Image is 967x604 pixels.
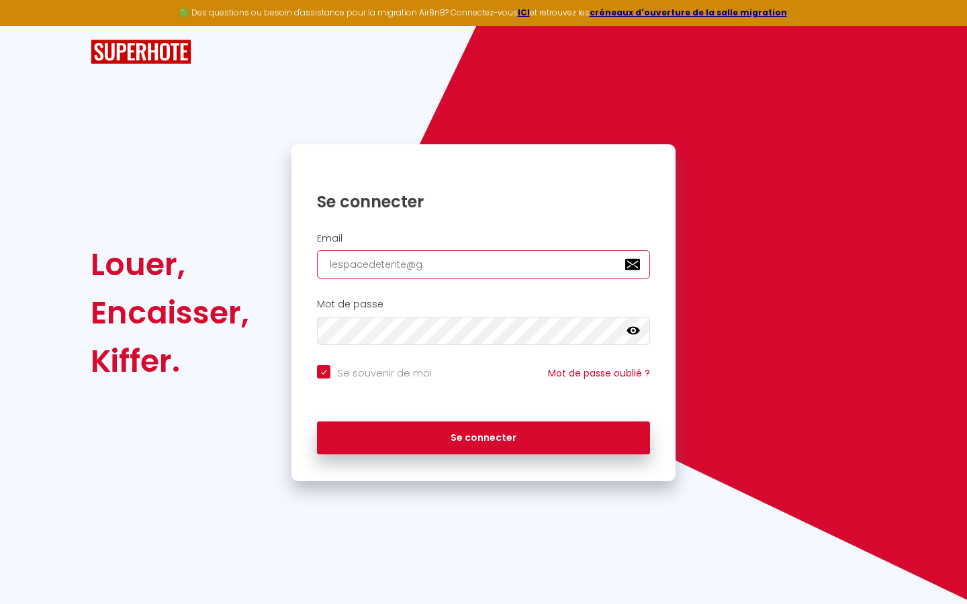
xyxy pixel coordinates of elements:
[11,5,51,46] button: Ouvrir le widget de chat LiveChat
[317,299,650,310] h2: Mot de passe
[590,7,787,18] a: créneaux d'ouverture de la salle migration
[317,250,650,279] input: Ton Email
[317,191,650,212] h1: Se connecter
[91,240,249,289] div: Louer,
[91,40,191,64] img: SuperHote logo
[548,366,650,380] a: Mot de passe oublié ?
[91,337,249,385] div: Kiffer.
[317,421,650,455] button: Se connecter
[91,289,249,337] div: Encaisser,
[518,7,530,18] a: ICI
[317,233,650,244] h2: Email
